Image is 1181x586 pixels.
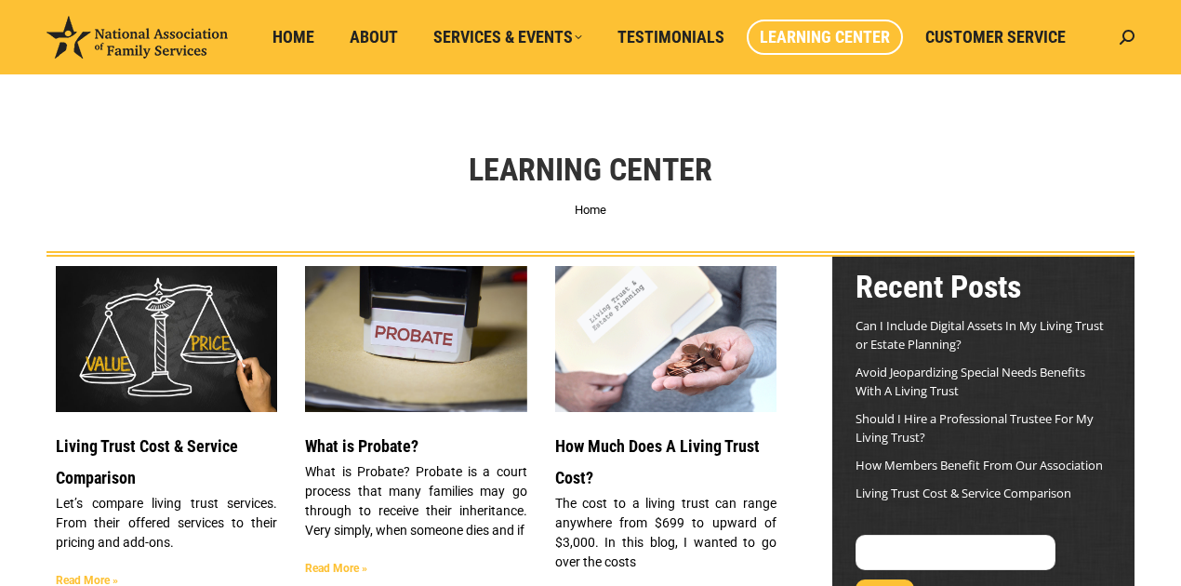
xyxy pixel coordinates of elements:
[305,266,526,412] a: What is Probate?
[760,27,890,47] span: Learning Center
[272,27,314,47] span: Home
[555,494,776,572] p: The cost to a living trust can range anywhere from $699 to upward of $3,000. In this blog, I want...
[350,27,398,47] span: About
[305,562,367,575] a: Read more about What is Probate?
[856,317,1104,353] a: Can I Include Digital Assets In My Living Trust or Estate Planning?
[747,20,903,55] a: Learning Center
[469,149,712,190] h1: Learning Center
[856,364,1085,399] a: Avoid Jeopardizing Special Needs Benefits With A Living Trust
[575,203,606,217] a: Home
[912,20,1079,55] a: Customer Service
[55,265,279,413] img: Living Trust Service and Price Comparison Blog Image
[337,20,411,55] a: About
[433,27,582,47] span: Services & Events
[856,266,1111,307] h2: Recent Posts
[46,16,228,59] img: National Association of Family Services
[856,410,1094,446] a: Should I Hire a Professional Trustee For My Living Trust?
[553,254,777,424] img: Living Trust Cost
[555,436,760,487] a: How Much Does A Living Trust Cost?
[56,266,277,412] a: Living Trust Service and Price Comparison Blog Image
[304,265,528,414] img: What is Probate?
[604,20,737,55] a: Testimonials
[305,462,526,540] p: What is Probate? Probate is a court process that many families may go through to receive their in...
[856,485,1071,501] a: Living Trust Cost & Service Comparison
[259,20,327,55] a: Home
[555,266,776,412] a: Living Trust Cost
[856,457,1103,473] a: How Members Benefit From Our Association
[56,494,277,553] p: Let’s compare living trust services. From their offered services to their pricing and add-ons.
[617,27,724,47] span: Testimonials
[925,27,1066,47] span: Customer Service
[56,436,238,487] a: Living Trust Cost & Service Comparison
[305,436,418,456] a: What is Probate?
